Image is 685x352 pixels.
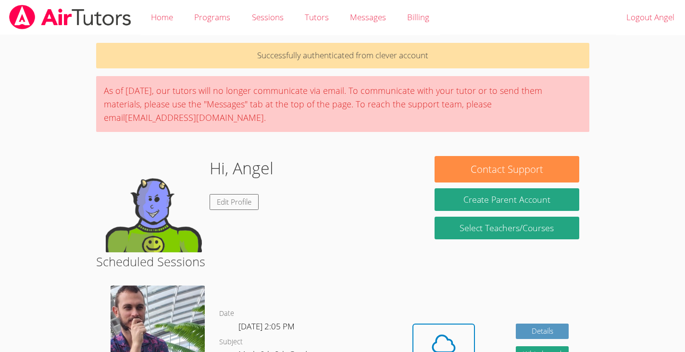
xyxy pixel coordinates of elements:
[96,252,589,271] h2: Scheduled Sessions
[210,156,274,181] h1: Hi, Angel
[435,156,579,183] button: Contact Support
[238,321,295,332] span: [DATE] 2:05 PM
[96,43,589,68] p: Successfully authenticated from clever account
[350,12,386,23] span: Messages
[516,324,569,339] a: Details
[106,156,202,252] img: default.png
[435,188,579,211] button: Create Parent Account
[8,5,132,29] img: airtutors_banner-c4298cdbf04f3fff15de1276eac7730deb9818008684d7c2e4769d2f7ddbe033.png
[219,308,234,320] dt: Date
[219,336,243,348] dt: Subject
[435,217,579,239] a: Select Teachers/Courses
[210,194,259,210] a: Edit Profile
[96,76,589,132] div: As of [DATE], our tutors will no longer communicate via email. To communicate with your tutor or ...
